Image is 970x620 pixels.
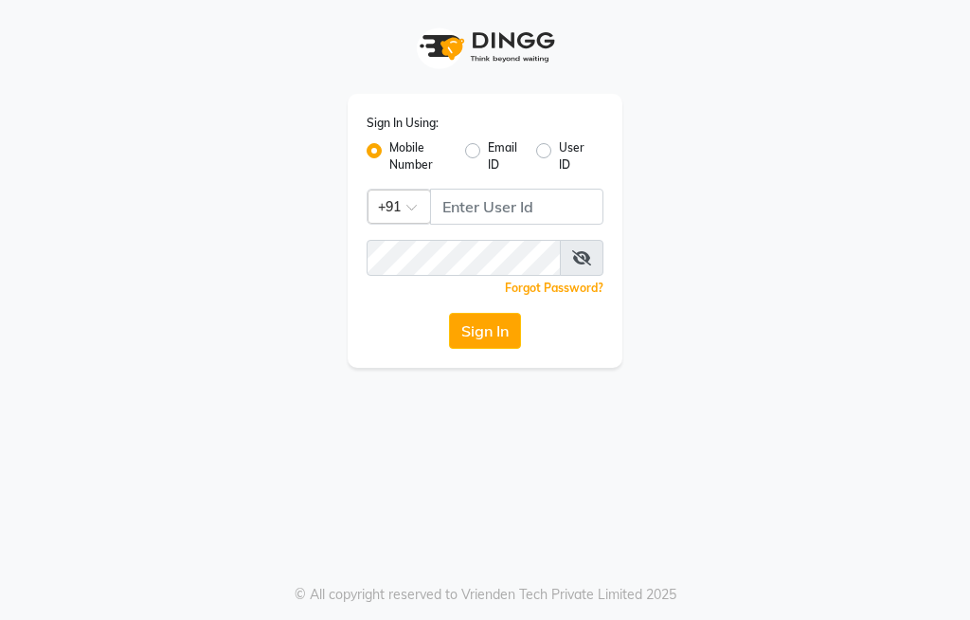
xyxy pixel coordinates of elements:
[505,281,603,295] a: Forgot Password?
[430,189,603,225] input: Username
[488,139,520,173] label: Email ID
[367,115,439,132] label: Sign In Using:
[367,240,561,276] input: Username
[449,313,521,349] button: Sign In
[559,139,588,173] label: User ID
[409,19,561,75] img: logo1.svg
[389,139,450,173] label: Mobile Number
